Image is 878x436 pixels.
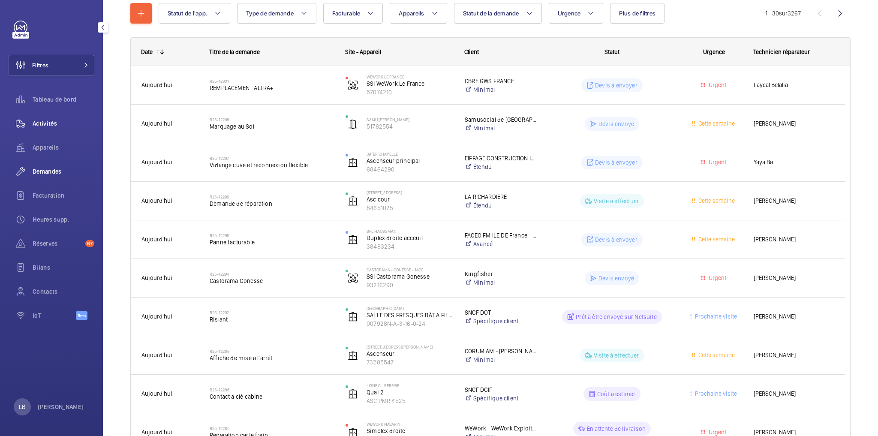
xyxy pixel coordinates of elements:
p: SALLE DES FRESQUES BÂT A FILE 13/14,SNCF [367,311,454,319]
p: Prêt à être envoyé sur Netsuite [576,313,657,321]
div: Press SPACE to select this row. [131,143,845,182]
img: fire_alarm.svg [348,80,358,90]
p: EIFFAGE CONSTRUCTION IDF Résidentiel & Fonctionnel [465,154,538,162]
span: [PERSON_NAME] [754,350,834,360]
a: Minimal [465,124,538,132]
span: Cette semaine [697,352,735,358]
p: Visite à effectuer [594,197,639,205]
img: fire_alarm.svg [348,273,358,283]
p: Devis à envoyer [595,235,637,244]
span: Urgent [707,81,726,88]
a: Minimal [465,355,538,364]
p: 51782554 [367,122,454,131]
span: [PERSON_NAME] [754,389,834,399]
img: elevator.svg [348,235,358,245]
p: Castorama - GONESSE - 1420 [367,267,454,272]
span: Urgent [707,429,726,436]
p: [GEOGRAPHIC_DATA] [367,306,454,311]
p: [PERSON_NAME] [38,403,84,411]
span: Facturable [332,10,361,17]
span: Heures supp. [33,215,94,224]
p: SSI Castorama Gonesse [367,272,454,281]
span: Technicien réparateur [753,48,810,55]
p: Simplex droite [367,427,454,435]
span: Réserves [33,239,82,248]
p: Devis à envoyer [595,158,637,167]
div: Press SPACE to select this row. [131,298,845,336]
p: WeWork Le France [367,74,454,79]
p: Asc cour [367,195,454,204]
span: Yaya Ba [754,157,834,167]
span: Contacts [33,287,94,296]
span: Cette semaine [697,197,735,204]
img: elevator.svg [348,389,358,399]
p: Ligne C - PEREIRE [367,383,454,388]
span: Appareils [399,10,424,17]
span: Aujourd'hui [141,390,172,397]
span: Site - Appareil [345,48,381,55]
p: [STREET_ADDRESS][PERSON_NAME] [367,344,454,349]
span: Urgent [707,159,726,165]
span: Urgence [703,48,725,55]
span: [PERSON_NAME] [754,312,834,322]
span: Cette semaine [697,236,735,243]
span: Castorama Gonesse [210,277,334,285]
span: Demande de réparation [210,199,334,208]
p: FACEO FM ILE DE France - Vinci Facilities SIP [465,231,538,240]
span: Tableau de bord [33,95,94,104]
p: ASC.PMR 4525 [367,397,454,405]
img: elevator.svg [348,350,358,361]
span: Aujourd'hui [141,274,172,281]
span: Aujourd'hui [141,352,172,358]
h2: R25-12292 [210,310,334,315]
p: Samusocial de [GEOGRAPHIC_DATA] [465,115,538,124]
p: 84651025 [367,204,454,212]
h2: R25-12301 [210,78,334,84]
p: Devis envoyé [598,120,634,128]
span: Rislant [210,315,334,324]
span: IoT [33,311,76,320]
p: 38483234 [367,242,454,251]
p: SNCF DGIF [465,385,538,394]
p: Devis à envoyer [595,81,637,90]
span: Urgence [558,10,581,17]
img: elevator.svg [348,312,358,322]
span: Urgent [707,274,726,281]
h2: R25-12296 [210,194,334,199]
p: LA RICHARDIERE [465,192,538,201]
span: Beta [76,311,87,320]
a: Minimal [465,278,538,287]
span: Titre de la demande [209,48,260,55]
span: Prochaine visite [693,313,737,320]
span: Activités [33,119,94,128]
p: [STREET_ADDRESS] [367,190,454,195]
a: Spécifique client [465,394,538,403]
img: elevator.svg [348,157,358,168]
span: Aujourd'hui [141,197,172,204]
img: elevator.svg [348,196,358,206]
p: Visite à effectuer [594,351,639,360]
a: Avancé [465,240,538,248]
span: Appareils [33,143,94,152]
button: Facturable [323,3,383,24]
button: Urgence [549,3,604,24]
button: Appareils [390,3,447,24]
a: Minimal [465,85,538,94]
span: Filtres [32,61,48,69]
span: Panne facturable [210,238,334,247]
p: En attente de livraison [587,424,646,433]
span: [PERSON_NAME] [754,119,834,129]
span: [PERSON_NAME] [754,196,834,206]
span: Cette semaine [697,120,735,127]
p: Ascenseur [367,349,454,358]
p: SNCF DOT [465,308,538,317]
span: REMPLACEMENT ALTRA+ [210,84,334,92]
span: sur [779,10,788,17]
span: Aujourd'hui [141,429,172,436]
h2: R25-12297 [210,156,334,161]
span: Aujourd'hui [141,120,172,127]
button: Filtres [9,55,94,75]
span: Facturation [33,191,94,200]
h2: R25-12298 [210,117,334,122]
p: 93216290 [367,281,454,289]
